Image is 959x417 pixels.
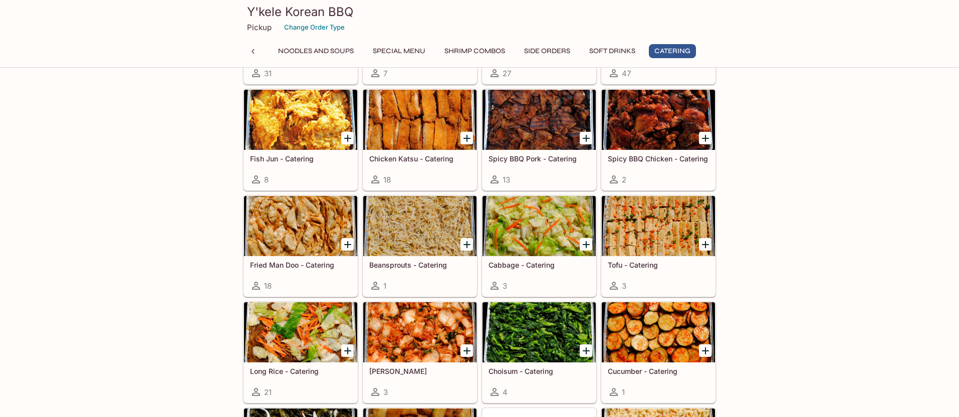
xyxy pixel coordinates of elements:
[483,196,596,256] div: Cabbage - Catering
[363,90,476,150] div: Chicken Katsu - Catering
[341,344,354,357] button: Add Long Rice - Catering
[602,90,715,150] div: Spicy BBQ Chicken - Catering
[244,195,358,297] a: Fried Man Doo - Catering18
[622,69,631,78] span: 47
[503,175,510,184] span: 13
[608,261,709,269] h5: Tofu - Catering
[363,302,477,403] a: [PERSON_NAME]3
[244,196,357,256] div: Fried Man Doo - Catering
[247,23,272,32] p: Pickup
[367,44,431,58] button: Special Menu
[489,154,590,163] h5: Spicy BBQ Pork - Catering
[699,344,711,357] button: Add Cucumber - Catering
[503,387,508,397] span: 4
[519,44,576,58] button: Side Orders
[580,132,592,144] button: Add Spicy BBQ Pork - Catering
[363,302,476,362] div: Kimchi - Catering
[264,175,269,184] span: 8
[244,302,357,362] div: Long Rice - Catering
[699,238,711,251] button: Add Tofu - Catering
[250,154,351,163] h5: Fish Jun - Catering
[482,302,596,403] a: Choisum - Catering4
[264,281,272,291] span: 18
[649,44,696,58] button: Catering
[622,281,626,291] span: 3
[341,238,354,251] button: Add Fried Man Doo - Catering
[250,367,351,375] h5: Long Rice - Catering
[439,44,511,58] button: Shrimp Combos
[244,90,357,150] div: Fish Jun - Catering
[601,302,715,403] a: Cucumber - Catering1
[460,344,473,357] button: Add Kimchi - Catering
[264,387,272,397] span: 21
[602,302,715,362] div: Cucumber - Catering
[244,89,358,190] a: Fish Jun - Catering8
[622,175,626,184] span: 2
[503,281,507,291] span: 3
[369,154,470,163] h5: Chicken Katsu - Catering
[580,238,592,251] button: Add Cabbage - Catering
[608,367,709,375] h5: Cucumber - Catering
[273,44,359,58] button: Noodles and Soups
[580,344,592,357] button: Add Choisum - Catering
[482,195,596,297] a: Cabbage - Catering3
[503,69,511,78] span: 27
[363,89,477,190] a: Chicken Katsu - Catering18
[383,175,391,184] span: 18
[483,302,596,362] div: Choisum - Catering
[602,196,715,256] div: Tofu - Catering
[460,132,473,144] button: Add Chicken Katsu - Catering
[608,154,709,163] h5: Spicy BBQ Chicken - Catering
[489,367,590,375] h5: Choisum - Catering
[369,261,470,269] h5: Beansprouts - Catering
[601,89,715,190] a: Spicy BBQ Chicken - Catering2
[482,89,596,190] a: Spicy BBQ Pork - Catering13
[244,302,358,403] a: Long Rice - Catering21
[369,367,470,375] h5: [PERSON_NAME]
[601,195,715,297] a: Tofu - Catering3
[483,90,596,150] div: Spicy BBQ Pork - Catering
[280,20,349,35] button: Change Order Type
[383,69,387,78] span: 7
[699,132,711,144] button: Add Spicy BBQ Chicken - Catering
[489,261,590,269] h5: Cabbage - Catering
[622,387,625,397] span: 1
[264,69,272,78] span: 31
[363,195,477,297] a: Beansprouts - Catering1
[460,238,473,251] button: Add Beansprouts - Catering
[363,196,476,256] div: Beansprouts - Catering
[383,281,386,291] span: 1
[247,4,712,20] h3: Y'kele Korean BBQ
[584,44,641,58] button: Soft Drinks
[383,387,388,397] span: 3
[250,261,351,269] h5: Fried Man Doo - Catering
[341,132,354,144] button: Add Fish Jun - Catering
